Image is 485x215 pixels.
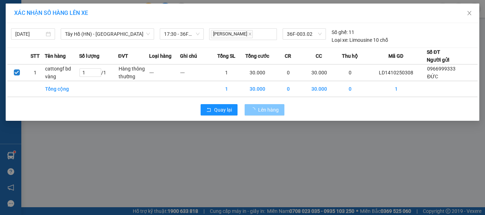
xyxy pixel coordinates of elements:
span: close [248,32,252,36]
span: Ghi chú [180,52,197,60]
span: ĐỨC [427,74,438,79]
span: Tên hàng [45,52,66,60]
img: logo [9,11,42,44]
td: / 1 [79,64,118,81]
span: rollback [206,107,211,113]
span: Số lượng [79,52,99,60]
td: 30.000 [304,81,334,97]
span: Tổng SL [217,52,235,60]
span: 0966999333 [427,66,456,72]
td: 0 [334,64,365,81]
td: cattongf bd vàng [45,64,80,81]
span: down [146,32,150,36]
span: Số ghế: [332,28,348,36]
strong: Hotline : 0889 23 23 23 [85,30,131,35]
span: Website [76,38,93,43]
strong: : [DOMAIN_NAME] [76,36,139,43]
span: 17:30 - 36F-003.02 [164,29,200,39]
td: 1 [26,64,44,81]
td: 30.000 [242,64,273,81]
span: Tây Hồ (HN) - Thanh Hóa [65,29,150,39]
button: rollbackQuay lại [201,104,238,115]
strong: PHIẾU GỬI HÀNG [79,21,137,28]
span: CR [285,52,291,60]
span: ĐVT [118,52,128,60]
td: 1 [366,81,427,97]
span: 36F-003.02 [287,29,322,39]
td: --- [149,64,180,81]
span: Tổng cước [245,52,269,60]
span: Lên hàng [258,106,279,114]
td: Hàng thông thường [118,64,149,81]
span: Loại xe: [332,36,348,44]
span: loading [250,107,258,112]
span: XÁC NHẬN SỐ HÀNG LÊN XE [14,10,88,16]
td: LD1410250308 [366,64,427,81]
span: Loại hàng [149,52,171,60]
td: 30.000 [242,81,273,97]
div: 11 [332,28,354,36]
span: close [467,10,472,16]
td: --- [180,64,211,81]
span: Thu hộ [342,52,358,60]
div: Limousine 10 chỗ [332,36,388,44]
td: 0 [273,64,304,81]
td: 0 [334,81,365,97]
span: Quay lại [214,106,232,114]
button: Lên hàng [245,104,284,115]
div: Số ĐT Người gửi [427,48,449,64]
span: Mã GD [388,52,403,60]
span: CC [316,52,322,60]
button: Close [459,4,479,23]
td: 1 [211,81,242,97]
td: 30.000 [304,64,334,81]
td: 1 [211,64,242,81]
input: 14/10/2025 [15,30,44,38]
span: [PERSON_NAME] [211,30,253,38]
td: Tổng cộng [45,81,80,97]
td: 0 [273,81,304,97]
strong: CÔNG TY TNHH VĨNH QUANG [60,12,156,19]
span: STT [31,52,40,60]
